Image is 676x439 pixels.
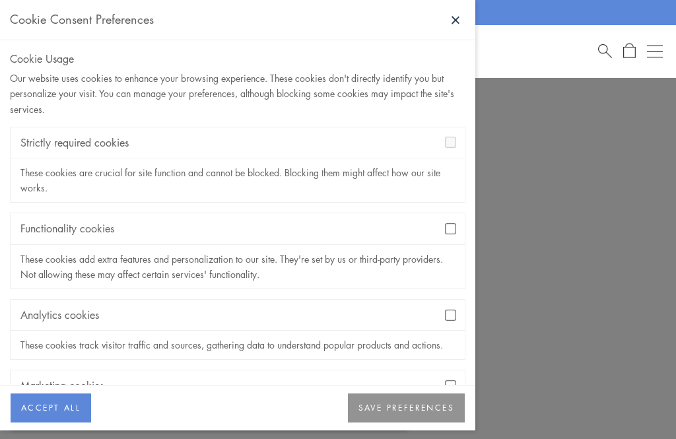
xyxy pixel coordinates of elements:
div: Cookie Consent Preferences [10,10,154,30]
div: These cookies are crucial for site function and cannot be blocked. Blocking them might affect how... [11,158,465,202]
div: These cookies add extra features and personalization to our site. They're set by us or third-part... [11,245,465,288]
a: Search [598,43,612,59]
a: Open Shopping Bag [623,43,636,59]
button: ACCEPT ALL [11,393,91,422]
div: Strictly required cookies [11,127,465,158]
div: Our website uses cookies to enhance your browsing experience. These cookies don't directly identi... [10,71,465,116]
div: These cookies track visitor traffic and sources, gathering data to understand popular products an... [11,331,465,359]
div: Functionality cookies [11,213,465,244]
div: Analytics cookies [11,300,465,331]
button: Open navigation [647,44,663,59]
button: SAVE PREFERENCES [348,393,465,422]
div: Cookie Usage [10,50,465,67]
div: Marketing cookies [11,370,465,401]
iframe: Gorgias live chat messenger [610,377,663,426]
